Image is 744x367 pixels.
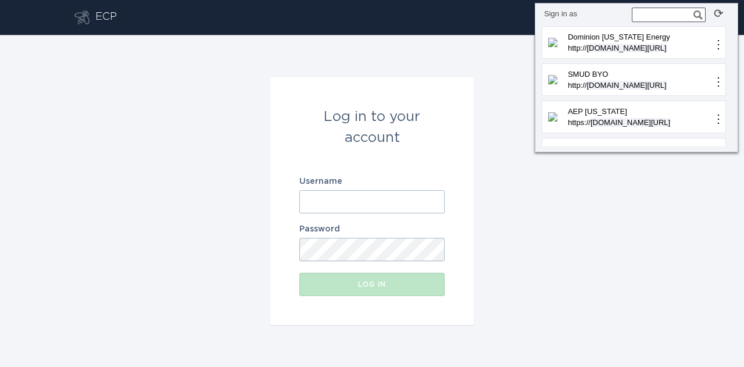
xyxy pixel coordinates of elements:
[299,225,445,233] label: Password
[299,106,445,148] div: Log in to your account
[299,177,445,186] label: Username
[305,281,439,288] div: Log in
[299,273,445,296] button: Log in
[95,10,117,24] div: ECP
[74,10,90,24] button: Go to dashboard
